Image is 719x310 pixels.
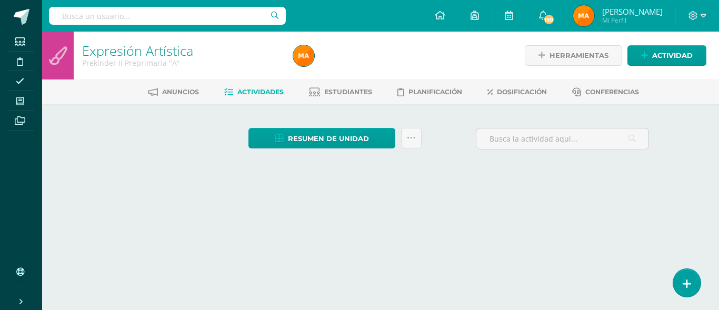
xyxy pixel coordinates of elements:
[293,45,314,66] img: 457669d3d2726916090ab4ac0b5a95ca.png
[49,7,286,25] input: Busca un usuario...
[324,88,372,96] span: Estudiantes
[309,84,372,101] a: Estudiantes
[573,5,594,26] img: 457669d3d2726916090ab4ac0b5a95ca.png
[408,88,462,96] span: Planificación
[148,84,199,101] a: Anuncios
[237,88,284,96] span: Actividades
[572,84,639,101] a: Conferencias
[82,42,193,59] a: Expresión Artística
[487,84,547,101] a: Dosificación
[397,84,462,101] a: Planificación
[497,88,547,96] span: Dosificación
[224,84,284,101] a: Actividades
[82,58,281,68] div: Prekinder II Preprimaria 'A'
[602,16,663,25] span: Mi Perfil
[476,128,648,149] input: Busca la actividad aquí...
[627,45,706,66] a: Actividad
[525,45,622,66] a: Herramientas
[248,128,395,148] a: Resumen de unidad
[288,129,369,148] span: Resumen de unidad
[550,46,608,65] span: Herramientas
[652,46,693,65] span: Actividad
[543,14,555,25] span: 150
[585,88,639,96] span: Conferencias
[162,88,199,96] span: Anuncios
[82,43,281,58] h1: Expresión Artística
[602,6,663,17] span: [PERSON_NAME]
